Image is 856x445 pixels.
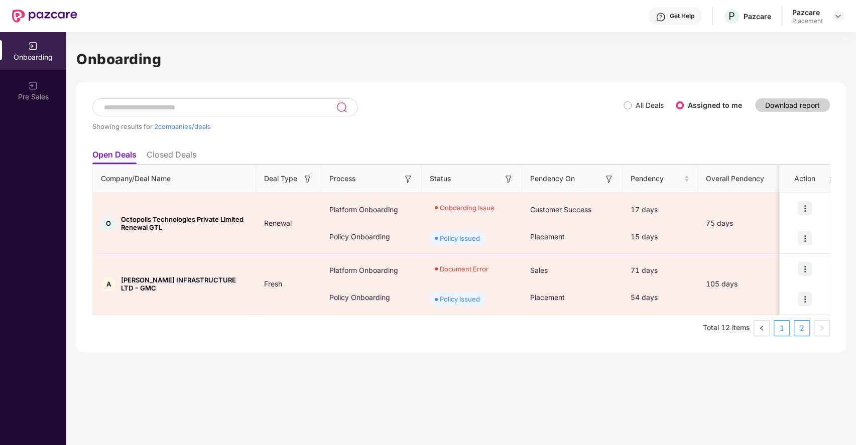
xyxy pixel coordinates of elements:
[329,173,355,184] span: Process
[76,48,846,70] h1: Onboarding
[755,98,830,112] button: Download report
[636,101,664,109] label: All Deals
[440,233,480,243] div: Policy Issued
[780,165,830,193] th: Action
[336,101,347,113] img: svg+xml;base64,PHN2ZyB3aWR0aD0iMjQiIGhlaWdodD0iMjUiIHZpZXdCb3g9IjAgMCAyNCAyNSIgZmlsbD0ibm9uZSIgeG...
[530,293,565,302] span: Placement
[792,17,823,25] div: Placement
[623,223,698,250] div: 15 days
[728,10,735,22] span: P
[834,12,842,20] img: svg+xml;base64,PHN2ZyBpZD0iRHJvcGRvd24tMzJ4MzIiIHhtbG5zPSJodHRwOi8vd3d3LnczLm9yZy8yMDAwL3N2ZyIgd2...
[321,196,422,223] div: Platform Onboarding
[794,320,810,336] li: 2
[688,101,742,109] label: Assigned to me
[798,262,812,276] img: icon
[92,122,624,130] div: Showing results for
[440,294,480,304] div: Policy Issued
[759,325,765,331] span: left
[703,320,750,336] li: Total 12 items
[754,320,770,336] li: Previous Page
[698,218,783,229] div: 75 days
[774,321,789,336] a: 1
[698,165,783,193] th: Overall Pendency
[792,8,823,17] div: Pazcare
[403,174,413,184] img: svg+xml;base64,PHN2ZyB3aWR0aD0iMTYiIGhlaWdodD0iMTYiIHZpZXdCb3g9IjAgMCAxNiAxNiIgZmlsbD0ibm9uZSIgeG...
[604,174,614,184] img: svg+xml;base64,PHN2ZyB3aWR0aD0iMTYiIGhlaWdodD0iMTYiIHZpZXdCb3g9IjAgMCAxNiAxNiIgZmlsbD0ibm9uZSIgeG...
[321,223,422,250] div: Policy Onboarding
[504,174,514,184] img: svg+xml;base64,PHN2ZyB3aWR0aD0iMTYiIGhlaWdodD0iMTYiIHZpZXdCb3g9IjAgMCAxNiAxNiIgZmlsbD0ibm9uZSIgeG...
[440,264,488,274] div: Document Error
[147,150,196,164] li: Closed Deals
[698,278,783,289] div: 105 days
[754,320,770,336] button: left
[656,12,666,22] img: svg+xml;base64,PHN2ZyBpZD0iSGVscC0zMngzMiIgeG1sbnM9Imh0dHA6Ly93d3cudzMub3JnLzIwMDAvc3ZnIiB3aWR0aD...
[121,276,248,292] span: [PERSON_NAME] INFRASTRUCTURE LTD - GMC
[321,257,422,284] div: Platform Onboarding
[670,12,694,20] div: Get Help
[623,284,698,311] div: 54 days
[264,173,297,184] span: Deal Type
[28,81,38,91] img: svg+xml;base64,PHN2ZyB3aWR0aD0iMjAiIGhlaWdodD0iMjAiIHZpZXdCb3g9IjAgMCAyMCAyMCIgZmlsbD0ibm9uZSIgeG...
[530,205,591,214] span: Customer Success
[101,216,116,231] div: O
[28,41,38,51] img: svg+xml;base64,PHN2ZyB3aWR0aD0iMjAiIGhlaWdodD0iMjAiIHZpZXdCb3g9IjAgMCAyMCAyMCIgZmlsbD0ibm9uZSIgeG...
[798,201,812,215] img: icon
[623,165,698,193] th: Pendency
[440,203,495,213] div: Onboarding Issue
[794,321,809,336] a: 2
[154,122,211,130] span: 2 companies/deals
[798,231,812,245] img: icon
[819,325,825,331] span: right
[530,173,575,184] span: Pendency On
[92,150,137,164] li: Open Deals
[530,266,548,274] span: Sales
[530,232,565,241] span: Placement
[430,173,451,184] span: Status
[744,12,771,21] div: Pazcare
[631,173,682,184] span: Pendency
[101,276,116,291] div: A
[321,284,422,311] div: Policy Onboarding
[623,196,698,223] div: 17 days
[814,320,830,336] li: Next Page
[93,165,256,193] th: Company/Deal Name
[256,279,290,288] span: Fresh
[814,320,830,336] button: right
[256,219,300,227] span: Renewal
[303,174,313,184] img: svg+xml;base64,PHN2ZyB3aWR0aD0iMTYiIGhlaWdodD0iMTYiIHZpZXdCb3g9IjAgMCAxNiAxNiIgZmlsbD0ibm9uZSIgeG...
[12,10,77,23] img: New Pazcare Logo
[798,292,812,306] img: icon
[774,320,790,336] li: 1
[623,257,698,284] div: 71 days
[121,215,248,231] span: Octopolis Technologies Private Limited Renewal GTL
